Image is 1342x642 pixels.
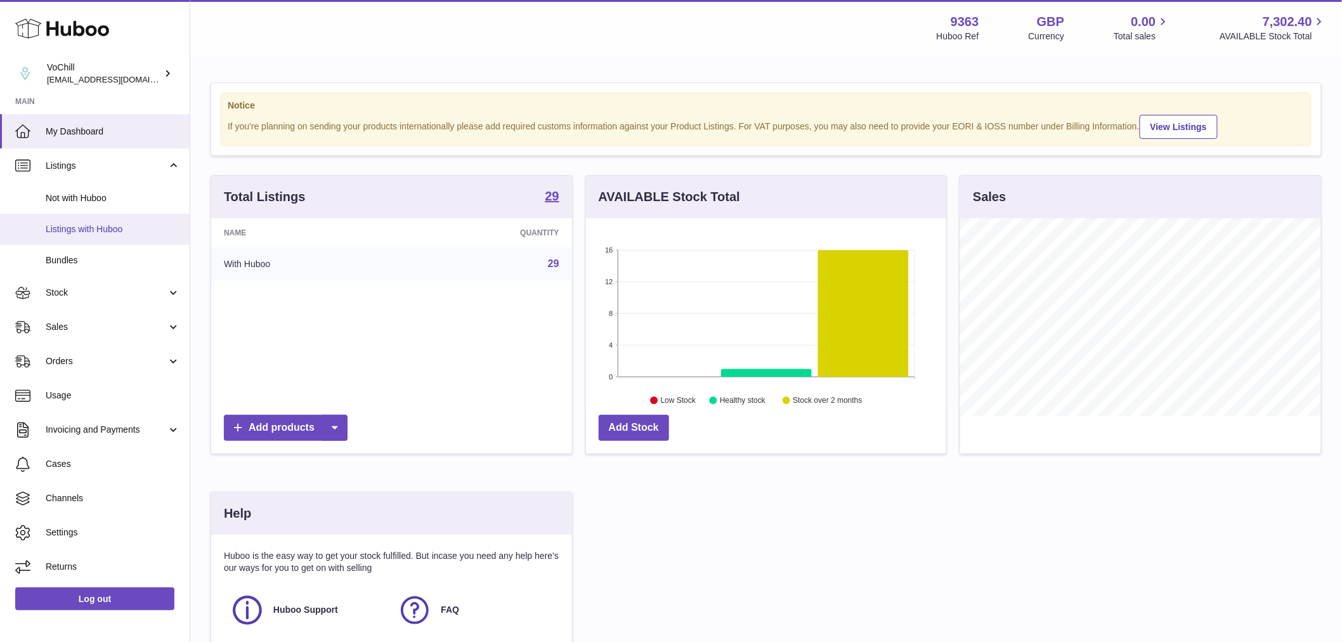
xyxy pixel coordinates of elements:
[46,223,180,235] span: Listings with Huboo
[224,505,251,522] h3: Help
[46,561,180,573] span: Returns
[224,415,348,441] a: Add products
[401,218,572,247] th: Quantity
[46,254,180,266] span: Bundles
[46,321,167,333] span: Sales
[793,396,862,405] text: Stock over 2 months
[545,190,559,202] strong: 29
[609,373,613,381] text: 0
[609,310,613,317] text: 8
[46,527,180,539] span: Settings
[1220,13,1327,43] a: 7,302.40 AVAILABLE Stock Total
[15,587,174,610] a: Log out
[47,74,186,84] span: [EMAIL_ADDRESS][DOMAIN_NAME]
[224,550,559,574] p: Huboo is the easy way to get your stock fulfilled. But incase you need any help here's our ways f...
[1029,30,1065,43] div: Currency
[937,30,979,43] div: Huboo Ref
[605,278,613,285] text: 12
[224,188,306,206] h3: Total Listings
[211,247,401,280] td: With Huboo
[46,424,167,436] span: Invoicing and Payments
[46,126,180,138] span: My Dashboard
[545,190,559,205] a: 29
[605,246,613,254] text: 16
[951,13,979,30] strong: 9363
[609,341,613,349] text: 4
[661,396,696,405] text: Low Stock
[720,396,766,405] text: Healthy stock
[1037,13,1064,30] strong: GBP
[1263,13,1312,30] span: 7,302.40
[46,192,180,204] span: Not with Huboo
[441,604,459,616] span: FAQ
[211,218,401,247] th: Name
[1220,30,1327,43] span: AVAILABLE Stock Total
[599,415,669,441] a: Add Stock
[46,287,167,299] span: Stock
[46,355,167,367] span: Orders
[15,64,34,83] img: internalAdmin-9363@internal.huboo.com
[230,593,385,627] a: Huboo Support
[1114,30,1170,43] span: Total sales
[47,62,161,86] div: VoChill
[273,604,338,616] span: Huboo Support
[228,113,1305,139] div: If you're planning on sending your products internationally please add required customs informati...
[46,390,180,402] span: Usage
[1131,13,1156,30] span: 0.00
[973,188,1006,206] h3: Sales
[46,160,167,172] span: Listings
[1140,115,1218,139] a: View Listings
[548,258,559,269] a: 29
[46,458,180,470] span: Cases
[599,188,740,206] h3: AVAILABLE Stock Total
[398,593,552,627] a: FAQ
[46,492,180,504] span: Channels
[228,100,1305,112] strong: Notice
[1114,13,1170,43] a: 0.00 Total sales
